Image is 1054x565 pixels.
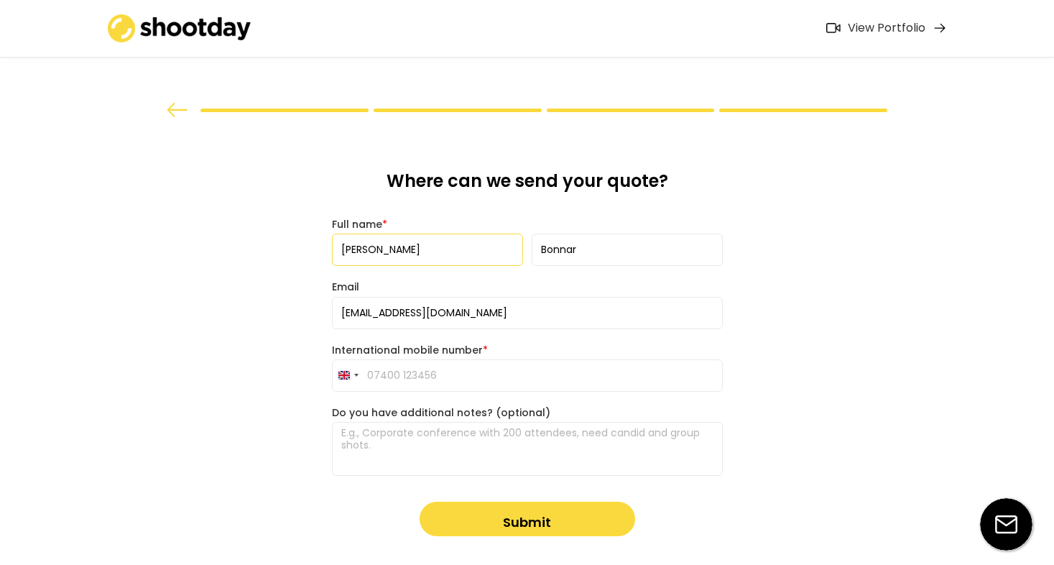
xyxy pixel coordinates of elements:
input: Email [332,297,723,329]
img: shootday_logo.png [108,14,251,42]
div: Full name [332,218,723,231]
input: Last name [532,234,723,266]
button: Selected country [333,360,363,391]
input: First name [332,234,523,266]
div: View Portfolio [848,21,925,36]
input: 07400 123456 [332,359,723,392]
button: Submit [420,502,635,536]
img: Icon%20feather-video%402x.png [826,23,841,33]
img: email-icon%20%281%29.svg [980,498,1032,551]
div: International mobile number [332,344,723,357]
div: Do you have additional notes? (optional) [332,406,723,419]
div: Where can we send your quote? [332,170,723,203]
img: arrow%20back.svg [167,103,188,117]
div: Email [332,280,723,293]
